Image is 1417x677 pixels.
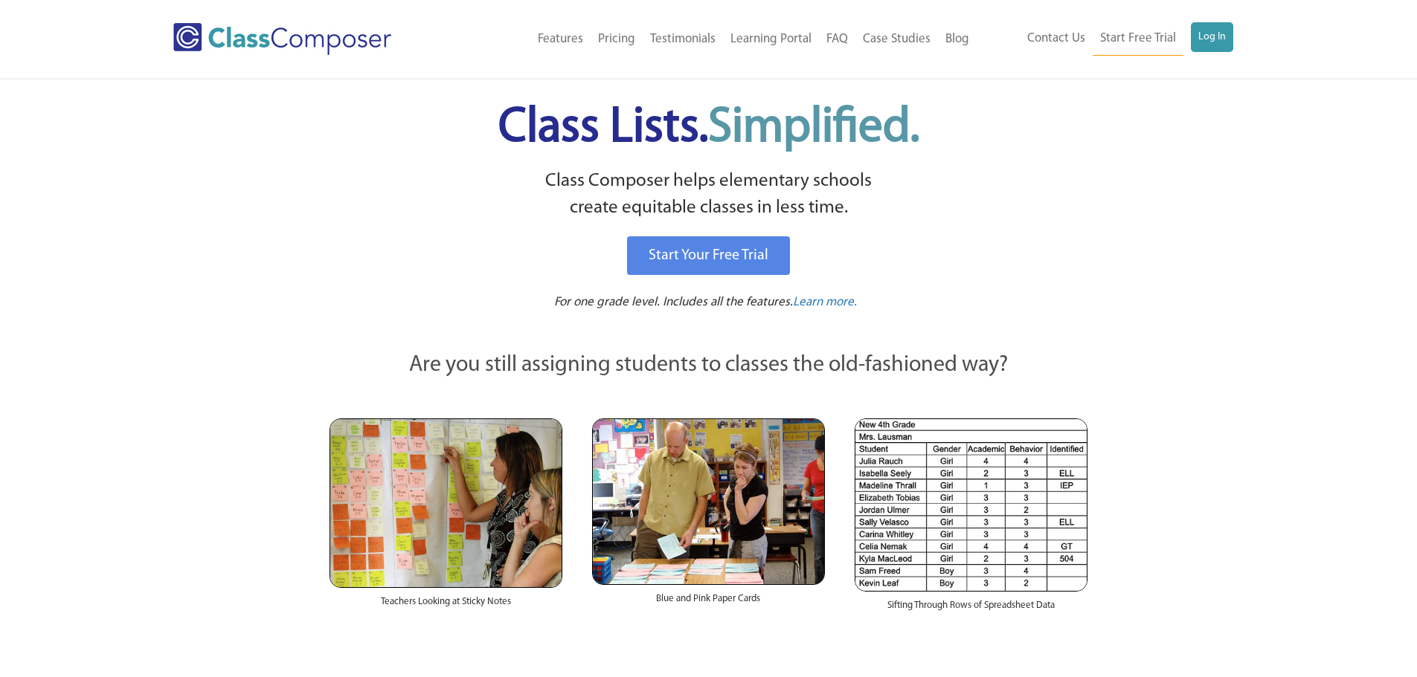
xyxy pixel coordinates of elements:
img: Blue and Pink Paper Cards [592,418,825,584]
a: Log In [1191,22,1233,52]
div: Teachers Looking at Sticky Notes [330,588,562,623]
img: Spreadsheets [855,418,1087,592]
span: Simplified. [708,104,919,152]
a: Start Free Trial [1093,22,1183,56]
a: Pricing [591,23,643,56]
a: Features [530,23,591,56]
p: Are you still assigning students to classes the old-fashioned way? [330,349,1088,382]
span: Start Your Free Trial [649,248,768,263]
div: Sifting Through Rows of Spreadsheet Data [855,592,1087,627]
div: Blue and Pink Paper Cards [592,585,825,621]
a: FAQ [819,23,855,56]
a: Start Your Free Trial [627,236,790,275]
a: Case Studies [855,23,938,56]
a: Learning Portal [723,23,819,56]
a: Learn more. [793,294,857,312]
span: For one grade level. Includes all the features. [554,296,793,308]
img: Teachers Looking at Sticky Notes [330,418,562,588]
p: Class Composer helps elementary schools create equitable classes in less time. [327,168,1090,222]
span: Learn more. [793,296,857,308]
a: Contact Us [1020,22,1093,55]
a: Blog [938,23,977,56]
nav: Header Menu [452,23,977,56]
a: Testimonials [643,23,723,56]
img: Class Composer [173,23,391,55]
nav: Header Menu [977,22,1233,56]
span: Class Lists. [498,104,919,152]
